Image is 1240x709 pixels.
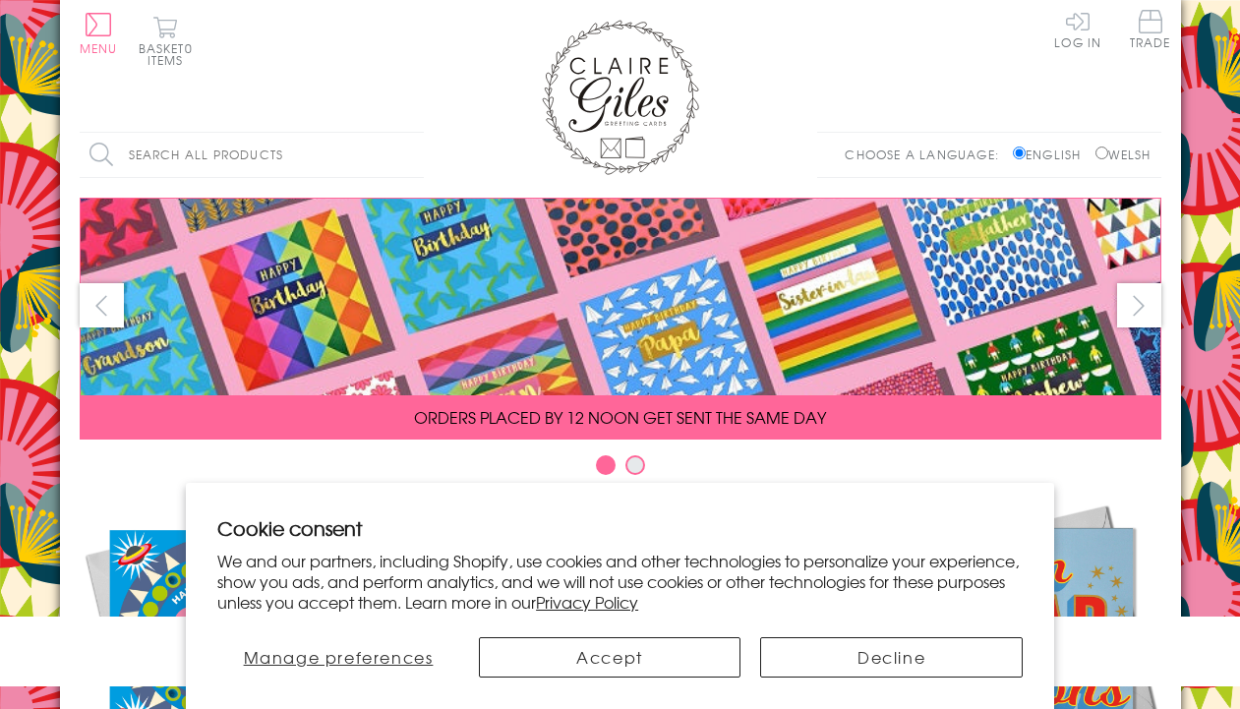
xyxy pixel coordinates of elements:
[1095,146,1151,163] label: Welsh
[625,455,645,475] button: Carousel Page 2
[217,637,459,678] button: Manage preferences
[760,637,1022,678] button: Decline
[1013,146,1091,163] label: English
[217,514,1023,542] h2: Cookie consent
[1054,10,1101,48] a: Log In
[80,13,118,54] button: Menu
[414,405,826,429] span: ORDERS PLACED BY 12 NOON GET SENT THE SAME DAY
[1117,283,1161,327] button: next
[1130,10,1171,48] span: Trade
[404,133,424,177] input: Search
[542,20,699,175] img: Claire Giles Greetings Cards
[845,146,1009,163] p: Choose a language:
[596,455,616,475] button: Carousel Page 1 (Current Slide)
[139,16,193,66] button: Basket0 items
[217,551,1023,612] p: We and our partners, including Shopify, use cookies and other technologies to personalize your ex...
[536,590,638,614] a: Privacy Policy
[148,39,193,69] span: 0 items
[1130,10,1171,52] a: Trade
[479,637,740,678] button: Accept
[244,645,434,669] span: Manage preferences
[80,39,118,57] span: Menu
[80,133,424,177] input: Search all products
[1013,147,1026,159] input: English
[1095,147,1108,159] input: Welsh
[80,283,124,327] button: prev
[80,454,1161,485] div: Carousel Pagination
